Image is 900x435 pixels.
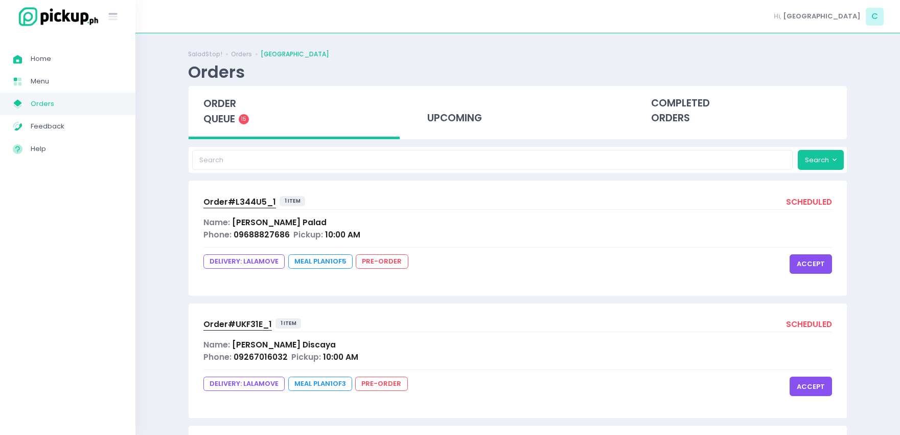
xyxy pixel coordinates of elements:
[783,11,861,21] span: [GEOGRAPHIC_DATA]
[31,120,123,133] span: Feedback
[203,196,276,210] a: Order#L344U5_1
[786,318,832,332] div: scheduled
[866,8,884,26] span: C
[203,217,230,228] span: Name:
[203,352,232,362] span: Phone:
[786,196,832,210] div: scheduled
[355,377,407,391] span: pre-order
[234,352,288,362] span: 09267016032
[31,97,123,111] span: Orders
[636,86,847,136] div: completed orders
[239,114,249,124] span: 15
[203,377,285,391] span: DELIVERY: lalamove
[231,50,252,59] a: Orders
[203,318,272,332] a: Order#UKF31E_1
[325,229,360,240] span: 10:00 AM
[790,377,832,396] button: accept
[356,254,408,269] span: pre-order
[774,11,781,21] span: Hi,
[203,229,232,240] span: Phone:
[261,50,329,59] a: [GEOGRAPHIC_DATA]
[293,229,323,240] span: Pickup:
[234,229,290,240] span: 09688827686
[31,52,123,66] span: Home
[188,50,222,59] a: SaladStop!
[232,339,336,350] span: [PERSON_NAME] Discaya
[203,254,285,269] span: DELIVERY: lalamove
[203,339,230,350] span: Name:
[192,150,793,169] input: Search
[31,142,123,156] span: Help
[188,62,245,82] div: Orders
[798,150,844,169] button: Search
[232,217,327,228] span: [PERSON_NAME] Palad
[203,197,276,207] span: Order# L344U5_1
[13,6,100,28] img: logo
[203,319,272,330] span: Order# UKF31E_1
[31,75,123,88] span: Menu
[203,97,236,126] span: order queue
[275,318,302,329] span: 1 item
[280,196,306,206] span: 1 item
[288,377,352,391] span: Meal Plan 1 of 3
[412,86,624,136] div: upcoming
[291,352,321,362] span: Pickup:
[288,254,353,269] span: Meal Plan 1 of 5
[323,352,358,362] span: 10:00 AM
[790,254,832,274] button: accept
